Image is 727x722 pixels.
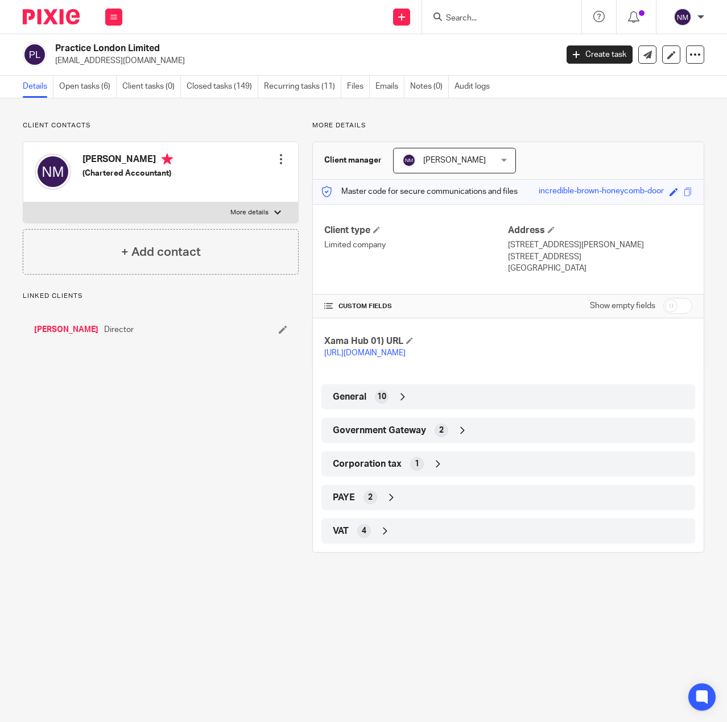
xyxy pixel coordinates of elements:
[508,251,692,263] p: [STREET_ADDRESS]
[104,324,134,335] span: Director
[377,391,386,403] span: 10
[439,425,444,436] span: 2
[508,263,692,274] p: [GEOGRAPHIC_DATA]
[264,76,341,98] a: Recurring tasks (11)
[539,185,664,198] div: incredible-brown-honeycomb-door
[508,225,692,236] h4: Address
[375,76,404,98] a: Emails
[35,153,71,190] img: svg%3E
[324,239,509,251] p: Limited company
[187,76,258,98] a: Closed tasks (149)
[362,525,366,537] span: 4
[23,9,80,24] img: Pixie
[333,425,426,437] span: Government Gateway
[415,458,419,470] span: 1
[333,525,349,537] span: VAT
[333,492,355,504] span: PAYE
[23,292,299,301] p: Linked clients
[324,155,382,166] h3: Client manager
[162,153,173,165] i: Primary
[674,8,692,26] img: svg%3E
[59,76,117,98] a: Open tasks (6)
[23,43,47,67] img: svg%3E
[23,76,53,98] a: Details
[445,14,547,24] input: Search
[230,208,269,217] p: More details
[55,55,550,67] p: [EMAIL_ADDRESS][DOMAIN_NAME]
[23,121,299,130] p: Client contacts
[590,300,655,312] label: Show empty fields
[368,492,373,503] span: 2
[121,243,201,261] h4: + Add contact
[402,153,416,167] img: svg%3E
[321,186,518,197] p: Master code for secure communications and files
[324,349,406,357] a: [URL][DOMAIN_NAME]
[34,324,98,335] a: [PERSON_NAME]
[82,168,173,179] h5: (Chartered Accountant)
[82,153,173,168] h4: [PERSON_NAME]
[347,76,370,98] a: Files
[333,391,366,403] span: General
[122,76,181,98] a: Client tasks (0)
[324,302,509,311] h4: CUSTOM FIELDS
[333,458,402,470] span: Corporation tax
[324,335,509,347] h4: Xama Hub 01) URL
[410,76,449,98] a: Notes (0)
[567,45,633,64] a: Create task
[423,156,486,164] span: [PERSON_NAME]
[312,121,704,130] p: More details
[455,76,495,98] a: Audit logs
[324,225,509,236] h4: Client type
[508,239,692,251] p: [STREET_ADDRESS][PERSON_NAME]
[55,43,451,55] h2: Practice London Limited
